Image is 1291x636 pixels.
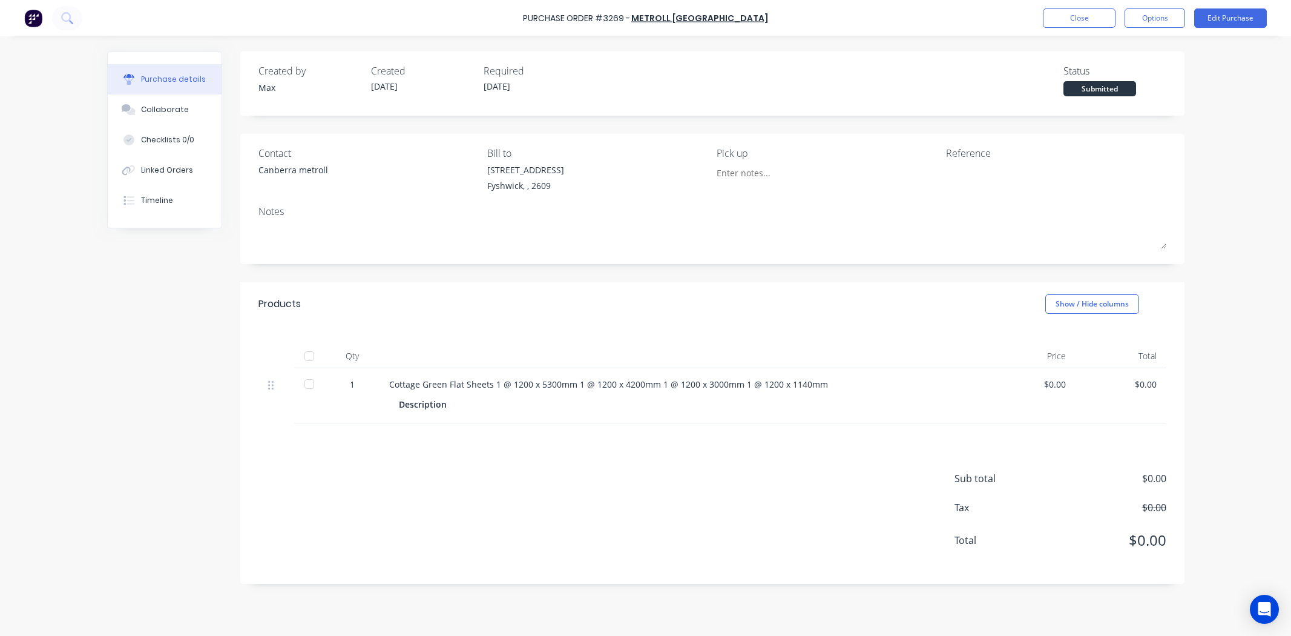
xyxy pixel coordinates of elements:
button: Edit Purchase [1194,8,1267,28]
div: Total [1076,344,1166,368]
div: Checklists 0/0 [141,134,194,145]
span: $0.00 [1045,529,1166,551]
button: Close [1043,8,1115,28]
div: Price [985,344,1076,368]
span: Tax [954,500,1045,515]
div: Submitted [1063,81,1136,96]
span: Sub total [954,471,1045,486]
div: [STREET_ADDRESS] [487,164,564,176]
button: Show / Hide columns [1045,294,1139,314]
div: Required [484,64,586,78]
div: Cottage Green Flat Sheets 1 @ 1200 x 5300mm 1 @ 1200 x 4200mm 1 @ 1200 x 3000mm 1 @ 1200 x 1140mm [389,378,975,391]
button: Linked Orders [108,155,222,185]
input: Enter notes... [717,164,827,182]
div: Notes [258,204,1166,219]
div: Status [1063,64,1166,78]
div: Products [258,297,301,311]
div: Bill to [487,146,708,161]
div: Pick up [717,146,937,161]
div: Canberra metroll [258,164,328,176]
div: Purchase details [141,74,206,85]
button: Purchase details [108,64,222,94]
div: Collaborate [141,104,189,115]
div: Open Intercom Messenger [1250,595,1279,624]
span: Total [954,533,1045,548]
div: $0.00 [1085,378,1157,391]
div: Qty [325,344,379,368]
div: 1 [335,378,370,391]
button: Timeline [108,185,222,216]
span: $0.00 [1045,500,1166,515]
div: Fyshwick, , 2609 [487,179,564,192]
a: METROLL [GEOGRAPHIC_DATA] [631,12,768,24]
div: Description [399,396,456,413]
button: Options [1125,8,1185,28]
div: Linked Orders [141,165,193,176]
div: Contact [258,146,479,161]
span: $0.00 [1045,471,1166,486]
div: Reference [946,146,1166,161]
button: Collaborate [108,94,222,125]
div: $0.00 [994,378,1066,391]
div: Max [258,81,361,94]
div: Created by [258,64,361,78]
div: Timeline [141,195,173,206]
div: Purchase Order #3269 - [523,12,630,25]
div: Created [371,64,474,78]
img: Factory [24,9,42,27]
button: Checklists 0/0 [108,125,222,155]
